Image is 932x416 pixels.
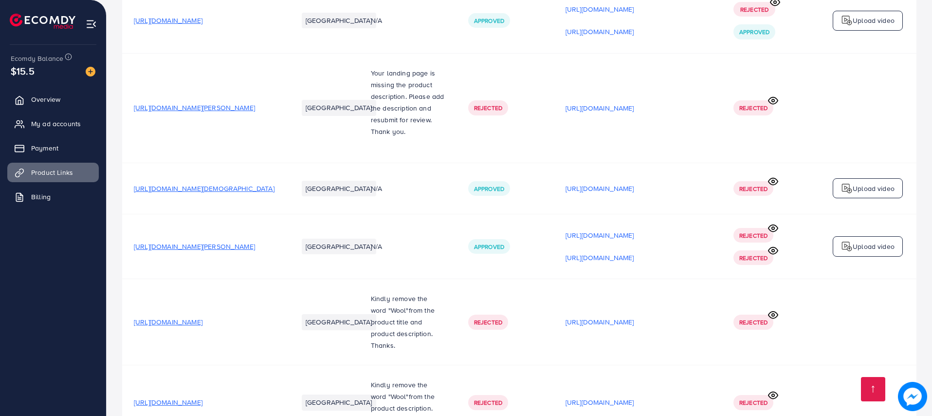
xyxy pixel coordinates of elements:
[11,64,35,78] span: $15.5
[7,138,99,158] a: Payment
[739,318,768,326] span: Rejected
[841,183,853,194] img: logo
[853,241,895,252] p: Upload video
[566,26,634,38] p: [URL][DOMAIN_NAME]
[474,398,502,407] span: Rejected
[474,104,502,112] span: Rejected
[739,254,768,262] span: Rejected
[566,252,634,264] p: [URL][DOMAIN_NAME]
[371,68,444,136] span: Your landing page is missing the product description. Please add the description and resubmit for...
[371,340,445,351] p: Thanks.
[302,181,376,196] li: [GEOGRAPHIC_DATA]
[409,392,411,401] span: f
[899,383,926,410] img: image
[371,184,382,193] span: N/A
[134,397,202,407] span: [URL][DOMAIN_NAME]
[10,14,75,29] img: logo
[740,5,768,14] span: Rejected
[7,187,99,207] a: Billing
[841,15,853,26] img: logo
[7,114,99,133] a: My ad accounts
[371,379,445,414] p: Kindly remove the word "Wool" rom the product description.
[371,242,382,251] span: N/A
[86,19,97,30] img: menu
[739,28,769,36] span: Approved
[474,17,504,25] span: Approved
[566,229,634,241] p: [URL][DOMAIN_NAME]
[474,318,502,326] span: Rejected
[566,183,634,194] p: [URL][DOMAIN_NAME]
[7,90,99,109] a: Overview
[134,184,274,193] span: [URL][DOMAIN_NAME][DEMOGRAPHIC_DATA]
[134,317,202,327] span: [URL][DOMAIN_NAME]
[371,293,445,340] p: Kindly remove the word "Wool" rom the product title and product description.
[566,102,634,114] p: [URL][DOMAIN_NAME]
[739,185,768,193] span: Rejected
[31,119,81,129] span: My ad accounts
[371,16,382,25] span: N/A
[31,143,58,153] span: Payment
[302,395,376,410] li: [GEOGRAPHIC_DATA]
[474,185,504,193] span: Approved
[566,316,634,328] p: [URL][DOMAIN_NAME]
[302,13,376,28] li: [GEOGRAPHIC_DATA]
[566,397,634,408] p: [URL][DOMAIN_NAME]
[31,192,51,202] span: Billing
[739,231,768,240] span: Rejected
[31,168,73,177] span: Product Links
[302,239,376,254] li: [GEOGRAPHIC_DATA]
[739,398,768,407] span: Rejected
[302,100,376,115] li: [GEOGRAPHIC_DATA]
[134,16,202,25] span: [URL][DOMAIN_NAME]
[853,15,895,26] p: Upload video
[11,54,63,63] span: Ecomdy Balance
[474,243,504,251] span: Approved
[409,305,411,315] span: f
[841,241,853,252] img: logo
[134,242,255,251] span: [URL][DOMAIN_NAME][PERSON_NAME]
[566,3,634,15] p: [URL][DOMAIN_NAME]
[134,103,255,113] span: [URL][DOMAIN_NAME][PERSON_NAME]
[7,163,99,182] a: Product Links
[853,183,895,194] p: Upload video
[86,67,95,76] img: image
[739,104,768,112] span: Rejected
[302,314,376,330] li: [GEOGRAPHIC_DATA]
[31,95,60,104] span: Overview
